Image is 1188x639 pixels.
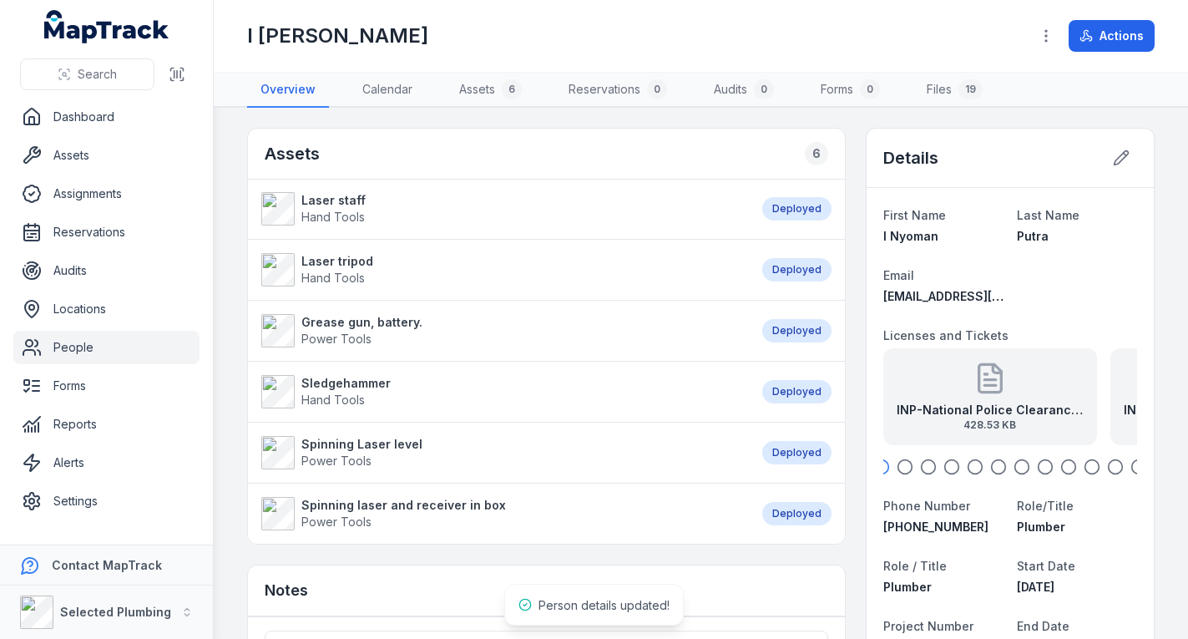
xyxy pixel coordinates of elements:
[762,258,832,281] div: Deployed
[301,515,372,529] span: Power Tools
[883,580,932,594] span: Plumber
[301,192,366,209] strong: Laser staff
[301,393,365,407] span: Hand Tools
[883,499,970,513] span: Phone Number
[247,73,329,108] a: Overview
[883,289,1084,303] span: [EMAIL_ADDRESS][DOMAIN_NAME]
[502,79,522,99] div: 6
[13,408,200,441] a: Reports
[265,579,308,602] h3: Notes
[860,79,880,99] div: 0
[1017,208,1079,222] span: Last Name
[1017,229,1049,243] span: Putra
[301,210,365,224] span: Hand Tools
[13,254,200,287] a: Audits
[265,142,320,165] h2: Assets
[897,418,1084,432] span: 428.53 KB
[883,328,1009,342] span: Licenses and Tickets
[762,380,832,403] div: Deployed
[13,177,200,210] a: Assignments
[301,314,422,331] strong: Grease gun, battery.
[883,229,938,243] span: I Nyoman
[13,139,200,172] a: Assets
[1017,559,1075,573] span: Start Date
[261,192,746,226] a: Laser staffHand Tools
[883,146,938,170] h2: Details
[247,23,428,49] h1: I [PERSON_NAME]
[754,79,774,99] div: 0
[446,73,535,108] a: Assets6
[538,598,670,612] span: Person details updated!
[301,271,365,285] span: Hand Tools
[13,100,200,134] a: Dashboard
[301,375,391,392] strong: Sledgehammer
[13,369,200,403] a: Forms
[1069,20,1155,52] button: Actions
[883,208,946,222] span: First Name
[44,10,169,43] a: MapTrack
[20,58,154,90] button: Search
[897,402,1084,418] strong: INP-National Police Clearance exp [DATE]
[60,605,171,619] strong: Selected Plumbing
[883,520,988,534] span: [PHONE_NUMBER]
[1017,580,1054,594] span: [DATE]
[301,497,506,514] strong: Spinning laser and receiver in box
[261,253,746,287] a: Laser tripodHand Tools
[762,319,832,342] div: Deployed
[883,559,947,573] span: Role / Title
[261,436,746,469] a: Spinning Laser levelPower Tools
[883,619,973,633] span: Project Number
[762,197,832,221] div: Deployed
[807,73,893,108] a: Forms0
[13,216,200,249] a: Reservations
[301,436,422,453] strong: Spinning Laser level
[13,484,200,518] a: Settings
[349,73,426,108] a: Calendar
[1017,520,1065,534] span: Plumber
[647,79,667,99] div: 0
[1017,499,1074,513] span: Role/Title
[78,66,117,83] span: Search
[700,73,787,108] a: Audits0
[805,142,828,165] div: 6
[13,446,200,479] a: Alerts
[261,375,746,408] a: SledgehammerHand Tools
[301,332,372,346] span: Power Tools
[261,314,746,347] a: Grease gun, battery.Power Tools
[301,253,373,270] strong: Laser tripod
[958,79,983,99] div: 19
[762,502,832,525] div: Deployed
[13,331,200,364] a: People
[762,441,832,464] div: Deployed
[301,454,372,468] span: Power Tools
[555,73,680,108] a: Reservations0
[883,268,914,282] span: Email
[52,558,162,572] strong: Contact MapTrack
[1017,619,1069,633] span: End Date
[261,497,746,530] a: Spinning laser and receiver in boxPower Tools
[13,292,200,326] a: Locations
[1017,580,1054,594] time: 6/7/2024, 12:00:00 AM
[913,73,996,108] a: Files19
